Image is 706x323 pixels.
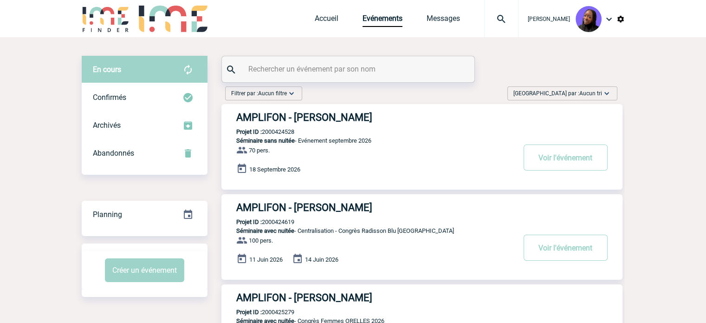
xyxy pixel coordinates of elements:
div: Retrouvez ici tous vos événements organisés par date et état d'avancement [82,201,207,229]
a: AMPLIFON - [PERSON_NAME] [221,202,622,213]
h3: AMPLIFON - [PERSON_NAME] [236,112,515,123]
div: Retrouvez ici tous les événements que vous avez décidé d'archiver [82,112,207,139]
h3: AMPLIFON - [PERSON_NAME] [236,292,515,303]
span: 11 Juin 2026 [249,256,283,263]
span: Séminaire avec nuitée [236,227,294,234]
span: 70 pers. [249,147,270,154]
span: Aucun filtre [258,90,287,97]
span: [PERSON_NAME] [528,16,570,22]
span: Aucun tri [579,90,602,97]
a: Accueil [315,14,338,27]
span: Abandonnés [93,149,134,158]
span: Archivés [93,121,121,130]
img: 131349-0.png [576,6,602,32]
input: Rechercher un événement par son nom [246,62,453,76]
p: 2000424619 [221,218,294,225]
span: Confirmés [93,93,126,102]
p: - Evénement septembre 2026 [221,137,515,144]
b: Projet ID : [236,128,262,135]
button: Voir l'événement [524,145,608,171]
a: Messages [427,14,460,27]
a: AMPLIFON - [PERSON_NAME] [221,292,622,303]
img: IME-Finder [82,6,130,32]
span: 18 Septembre 2026 [249,166,300,173]
img: baseline_expand_more_white_24dp-b.png [602,89,611,98]
div: Retrouvez ici tous vos événements annulés [82,139,207,167]
a: AMPLIFON - [PERSON_NAME] [221,112,622,123]
span: 14 Juin 2026 [305,256,338,263]
span: Séminaire sans nuitée [236,137,295,144]
span: 100 pers. [249,237,273,244]
span: En cours [93,65,121,74]
span: [GEOGRAPHIC_DATA] par : [513,89,602,98]
div: Retrouvez ici tous vos évènements avant confirmation [82,56,207,84]
a: Evénements [363,14,402,27]
button: Créer un événement [105,258,184,282]
p: 2000424528 [221,128,294,135]
p: 2000425279 [221,309,294,316]
img: baseline_expand_more_white_24dp-b.png [287,89,296,98]
p: - Centralisation - Congrès Radisson Blu [GEOGRAPHIC_DATA] [221,227,515,234]
b: Projet ID : [236,218,262,225]
span: Filtrer par : [231,89,287,98]
h3: AMPLIFON - [PERSON_NAME] [236,202,515,213]
button: Voir l'événement [524,235,608,261]
span: Planning [93,210,122,219]
b: Projet ID : [236,309,262,316]
a: Planning [82,200,207,228]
